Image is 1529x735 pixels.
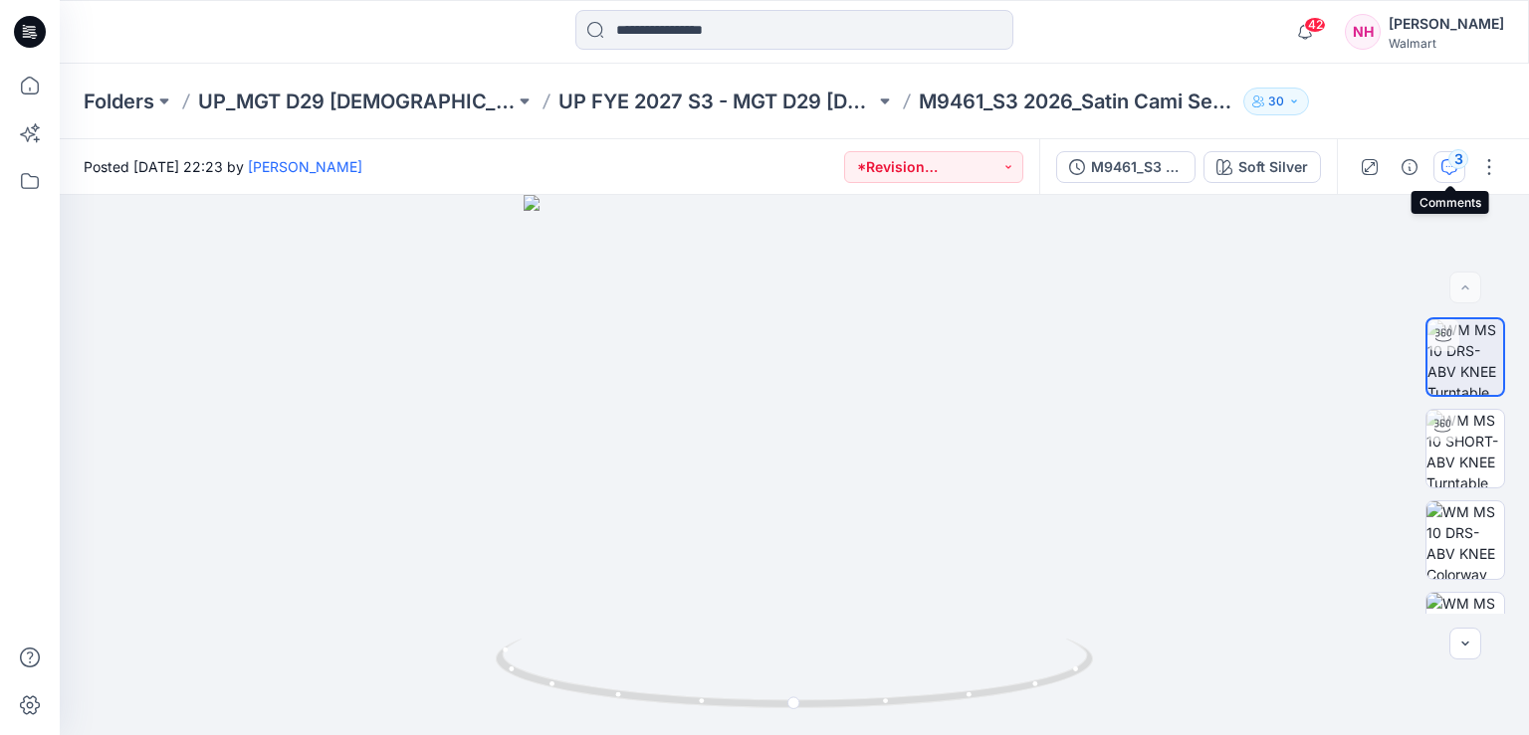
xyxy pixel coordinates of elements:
a: UP_MGT D29 [DEMOGRAPHIC_DATA] Sleep [198,88,515,115]
img: WM MS 10 DRS-ABV KNEE Turntable with Avatar [1427,319,1503,395]
div: Soft Silver [1238,156,1308,178]
button: 3 [1433,151,1465,183]
span: Posted [DATE] 22:23 by [84,156,362,177]
button: Details [1394,151,1425,183]
div: NH [1345,14,1381,50]
button: Soft Silver [1203,151,1321,183]
a: Folders [84,88,154,115]
a: [PERSON_NAME] [248,158,362,175]
div: M9461_S3 2026_Satin Cami Set Opt 3_Midpoint [1091,156,1183,178]
div: 3 [1448,149,1468,169]
p: 30 [1268,91,1284,112]
div: Walmart [1389,36,1504,51]
span: 42 [1304,17,1326,33]
div: [PERSON_NAME] [1389,12,1504,36]
img: WM MS 10 DRS-ABV KNEE Colorway wo Avatar [1426,501,1504,579]
button: 30 [1243,88,1309,115]
p: M9461_S3 2026_Satin Cami Set Opt 3_Midpoint [919,88,1235,115]
img: WM MS 10 SHORT-ABV KNEE Turntable with Avatar [1426,410,1504,487]
button: M9461_S3 2026_Satin Cami Set Opt 3_Midpoint [1056,151,1196,183]
img: WM MS 10 2PC-ABV KNEE Front wo Avatar [1426,593,1504,670]
a: UP FYE 2027 S3 - MGT D29 [DEMOGRAPHIC_DATA] Sleepwear [558,88,875,115]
